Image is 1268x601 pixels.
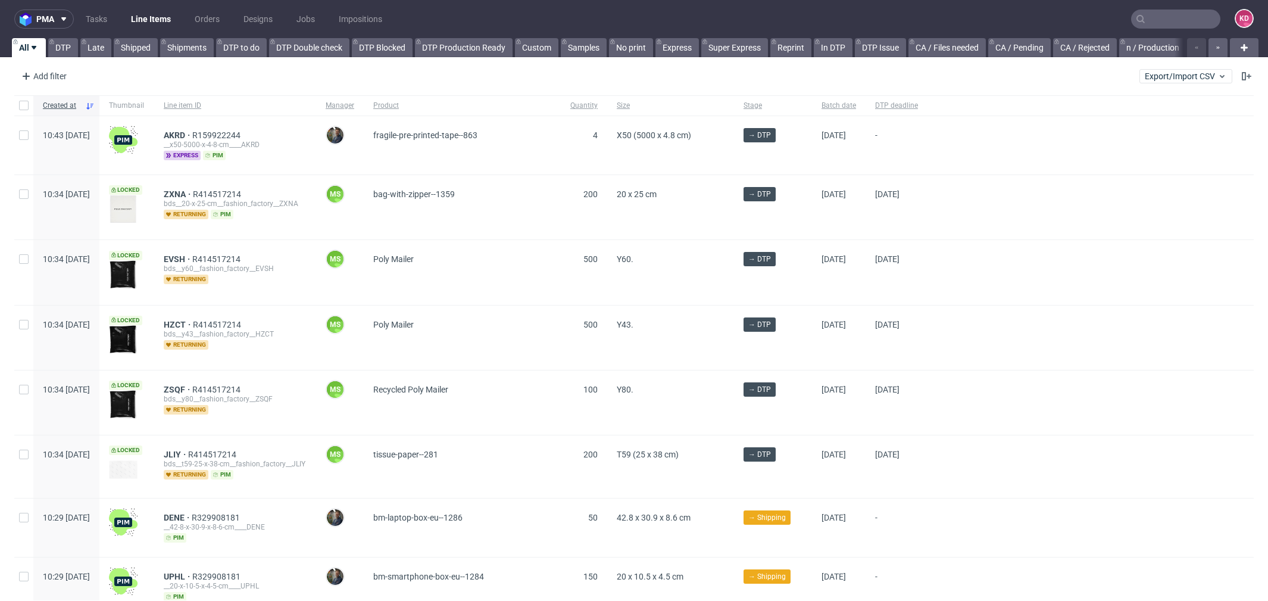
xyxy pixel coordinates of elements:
[164,459,307,469] div: bds__t59-25-x-38-cm__fashion_factory__JLIY
[43,320,90,329] span: 10:34 [DATE]
[373,101,551,111] span: Product
[748,319,771,330] span: → DTP
[164,264,307,273] div: bds__y60__fashion_factory__EVSH
[203,151,226,160] span: pim
[109,508,138,537] img: wHgJFi1I6lmhQAAAABJRU5ErkJggg==
[164,450,188,459] a: JLIY
[164,522,307,532] div: __42-8-x-30-9-x-8-6-cm____DENE
[583,254,598,264] span: 500
[373,513,463,522] span: bm-laptop-box-eu--1286
[327,251,343,267] figcaption: MS
[1119,38,1186,57] a: n / Production
[908,38,986,57] a: CA / Files needed
[164,140,307,150] div: __x50-5000-x-4-8-cm____AKRD
[617,101,724,111] span: Size
[43,254,90,264] span: 10:34 [DATE]
[164,210,208,219] span: returning
[570,101,598,111] span: Quantity
[822,189,846,199] span: [DATE]
[875,101,918,111] span: DTP deadline
[192,130,243,140] a: R159922244
[744,101,802,111] span: Stage
[20,13,36,26] img: logo
[617,254,633,264] span: Y60.
[1139,69,1232,83] button: Export/Import CSV
[770,38,811,57] a: Reprint
[327,316,343,333] figcaption: MS
[617,189,657,199] span: 20 x 25 cm
[748,130,771,141] span: → DTP
[822,254,846,264] span: [DATE]
[188,450,239,459] span: R414517214
[164,320,193,329] a: HZCT
[822,320,846,329] span: [DATE]
[164,513,192,522] a: DENE
[822,101,856,111] span: Batch date
[561,38,607,57] a: Samples
[1053,38,1117,57] a: CA / Rejected
[43,450,90,459] span: 10:34 [DATE]
[988,38,1051,57] a: CA / Pending
[875,513,918,543] span: -
[109,316,142,325] span: Locked
[617,513,691,522] span: 42.8 x 30.9 x 8.6 cm
[192,572,243,581] span: R329908181
[583,572,598,581] span: 150
[373,254,414,264] span: Poly Mailer
[875,189,900,199] span: [DATE]
[617,385,633,394] span: Y80.
[164,470,208,479] span: returning
[164,405,208,415] span: returning
[617,130,691,140] span: X50 (5000 x 4.8 cm)
[748,449,771,460] span: → DTP
[192,254,243,264] a: R414517214
[822,513,846,522] span: [DATE]
[875,450,900,459] span: [DATE]
[164,275,208,284] span: returning
[236,10,280,29] a: Designs
[593,130,598,140] span: 4
[748,189,771,200] span: → DTP
[192,513,242,522] a: R329908181
[289,10,322,29] a: Jobs
[109,101,145,111] span: Thumbnail
[327,381,343,398] figcaption: MS
[211,210,233,219] span: pim
[109,446,142,455] span: Locked
[875,254,900,264] span: [DATE]
[14,10,74,29] button: pma
[211,470,233,479] span: pim
[80,38,111,57] a: Late
[583,385,598,394] span: 100
[327,568,343,585] img: Maciej Sobola
[748,384,771,395] span: → DTP
[373,450,438,459] span: tissue-paper--281
[43,513,90,522] span: 10:29 [DATE]
[12,38,46,57] a: All
[43,130,90,140] span: 10:43 [DATE]
[109,390,138,419] img: version_two_editor_design.png
[588,513,598,522] span: 50
[164,581,307,591] div: __20-x-10-5-x-4-5-cm____UPHL
[109,126,138,154] img: wHgJFi1I6lmhQAAAABJRU5ErkJggg==
[1145,71,1227,81] span: Export/Import CSV
[617,320,633,329] span: Y43.
[109,195,138,223] img: version_two_editor_design.png
[352,38,413,57] a: DTP Blocked
[109,260,138,289] img: version_two_editor_design.png
[327,509,343,526] img: Maciej Sobola
[415,38,513,57] a: DTP Production Ready
[164,254,192,264] a: EVSH
[164,340,208,350] span: returning
[327,186,343,203] figcaption: MS
[617,572,683,581] span: 20 x 10.5 x 4.5 cm
[193,320,243,329] span: R414517214
[43,189,90,199] span: 10:34 [DATE]
[701,38,768,57] a: Super Express
[109,460,138,479] img: version_two_editor_design.png
[164,199,307,208] div: bds__20-x-25-cm__fashion_factory__ZXNA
